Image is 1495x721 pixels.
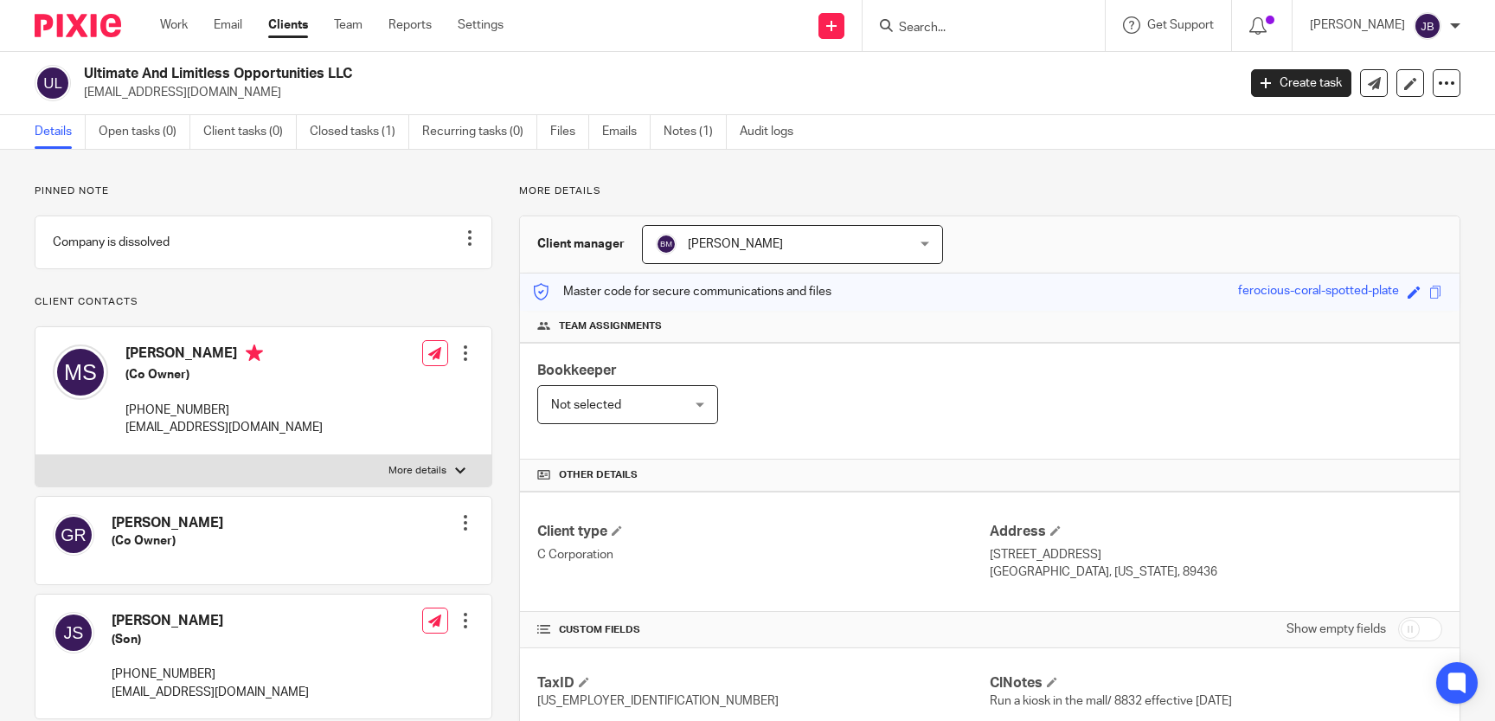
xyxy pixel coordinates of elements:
[1147,19,1214,31] span: Get Support
[112,532,223,550] h5: (Co Owner)
[388,464,446,478] p: More details
[559,319,662,333] span: Team assignments
[125,344,323,366] h4: [PERSON_NAME]
[656,234,677,254] img: svg%3E
[990,546,1442,563] p: [STREET_ADDRESS]
[35,184,492,198] p: Pinned note
[125,366,323,383] h5: (Co Owner)
[458,16,504,34] a: Settings
[125,419,323,436] p: [EMAIL_ADDRESS][DOMAIN_NAME]
[422,115,537,149] a: Recurring tasks (0)
[53,612,94,653] img: svg%3E
[35,14,121,37] img: Pixie
[550,115,589,149] a: Files
[310,115,409,149] a: Closed tasks (1)
[990,674,1442,692] h4: ClNotes
[537,235,625,253] h3: Client manager
[1286,621,1386,638] label: Show empty fields
[537,623,990,637] h4: CUSTOM FIELDS
[533,283,831,300] p: Master code for secure communications and files
[112,684,309,701] p: [EMAIL_ADDRESS][DOMAIN_NAME]
[203,115,297,149] a: Client tasks (0)
[537,364,617,377] span: Bookkeeper
[84,84,1225,101] p: [EMAIL_ADDRESS][DOMAIN_NAME]
[35,65,71,101] img: svg%3E
[537,523,990,541] h4: Client type
[112,612,309,630] h4: [PERSON_NAME]
[125,402,323,419] p: [PHONE_NUMBER]
[1414,12,1441,40] img: svg%3E
[112,631,309,648] h5: (Son)
[334,16,363,34] a: Team
[537,674,990,692] h4: TaxID
[559,468,638,482] span: Other details
[519,184,1460,198] p: More details
[551,399,621,411] span: Not selected
[990,695,1232,707] span: Run a kiosk in the mall/ 8832 effective [DATE]
[268,16,308,34] a: Clients
[84,65,997,83] h2: Ultimate And Limitless Opportunities LLC
[99,115,190,149] a: Open tasks (0)
[53,344,108,400] img: svg%3E
[112,514,223,532] h4: [PERSON_NAME]
[602,115,651,149] a: Emails
[214,16,242,34] a: Email
[990,523,1442,541] h4: Address
[1238,282,1399,302] div: ferocious-coral-spotted-plate
[35,295,492,309] p: Client contacts
[53,514,94,556] img: svg%3E
[537,546,990,563] p: C Corporation
[990,563,1442,581] p: [GEOGRAPHIC_DATA], [US_STATE], 89436
[246,344,263,362] i: Primary
[1310,16,1405,34] p: [PERSON_NAME]
[897,21,1053,36] input: Search
[740,115,806,149] a: Audit logs
[664,115,727,149] a: Notes (1)
[688,238,783,250] span: [PERSON_NAME]
[1251,69,1351,97] a: Create task
[35,115,86,149] a: Details
[160,16,188,34] a: Work
[112,666,309,683] p: [PHONE_NUMBER]
[388,16,432,34] a: Reports
[537,695,779,707] span: [US_EMPLOYER_IDENTIFICATION_NUMBER]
